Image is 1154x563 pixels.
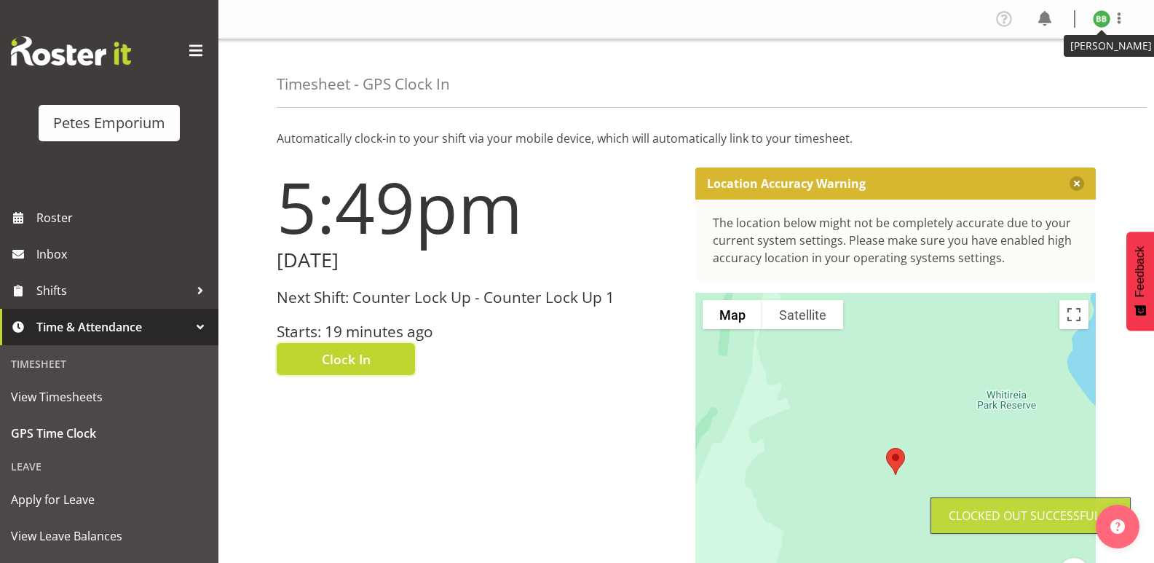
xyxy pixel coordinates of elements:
span: Apply for Leave [11,489,208,511]
div: Leave [4,452,215,481]
span: Shifts [36,280,189,302]
img: Rosterit website logo [11,36,131,66]
h3: Starts: 19 minutes ago [277,323,678,340]
div: Petes Emporium [53,112,165,134]
div: Timesheet [4,349,215,379]
h4: Timesheet - GPS Clock In [277,76,450,92]
span: GPS Time Clock [11,422,208,444]
a: GPS Time Clock [4,415,215,452]
p: Automatically clock-in to your shift via your mobile device, which will automatically link to you... [277,130,1096,147]
p: Location Accuracy Warning [707,176,866,191]
button: Feedback - Show survey [1126,232,1154,331]
a: View Timesheets [4,379,215,415]
a: View Leave Balances [4,518,215,554]
div: The location below might not be completely accurate due to your current system settings. Please m... [713,214,1079,267]
span: Inbox [36,243,211,265]
span: View Timesheets [11,386,208,408]
button: Show satellite imagery [762,300,843,329]
h3: Next Shift: Counter Lock Up - Counter Lock Up 1 [277,289,678,306]
h1: 5:49pm [277,168,678,246]
h2: [DATE] [277,249,678,272]
button: Close message [1070,176,1084,191]
span: Feedback [1134,246,1147,297]
button: Toggle fullscreen view [1059,300,1088,329]
span: Time & Attendance [36,316,189,338]
button: Show street map [703,300,762,329]
div: Clocked out Successfully [949,507,1112,524]
span: Clock In [322,350,371,369]
button: Clock In [277,343,415,375]
span: View Leave Balances [11,525,208,547]
a: Apply for Leave [4,481,215,518]
span: Roster [36,207,211,229]
img: beena-bist9974.jpg [1093,10,1110,28]
img: help-xxl-2.png [1110,519,1125,534]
